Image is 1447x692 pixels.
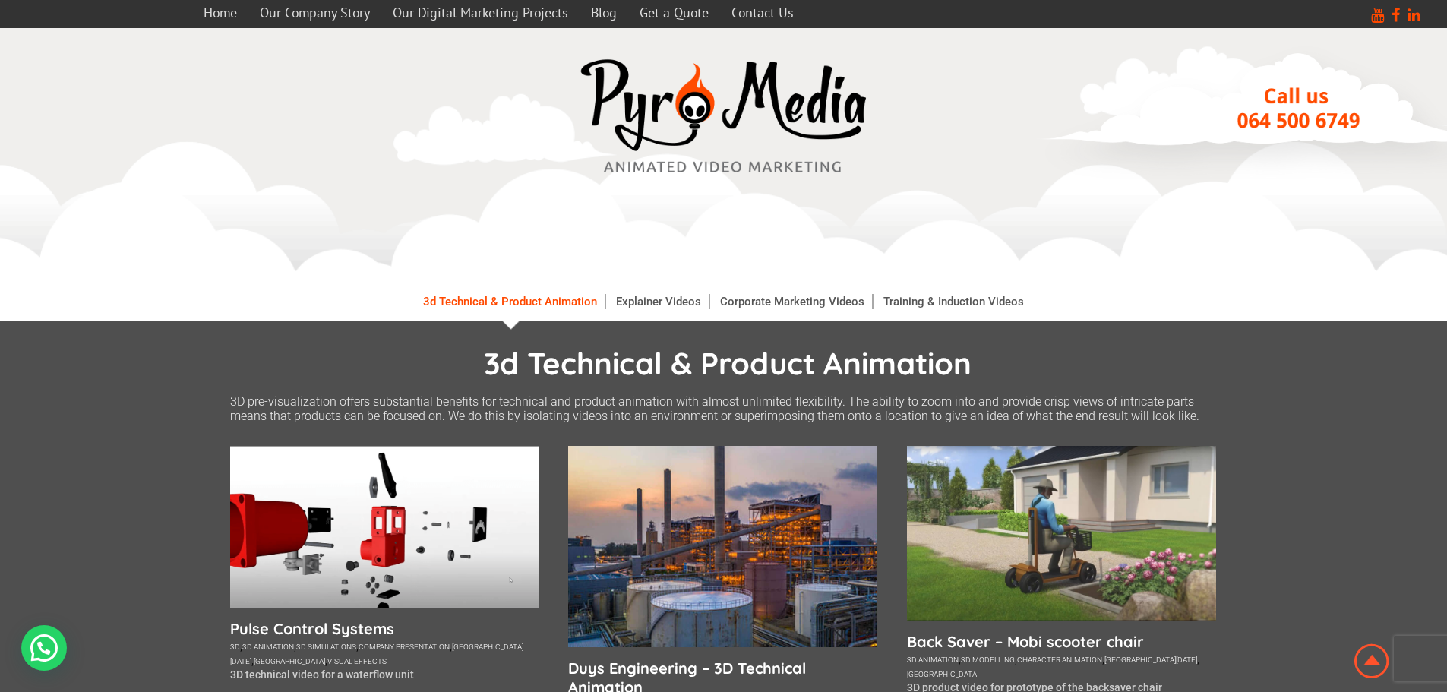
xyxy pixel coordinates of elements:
a: Explainer Videos [608,294,709,309]
a: 3d [230,643,240,651]
a: video marketing media company westville durban logo [572,51,876,185]
div: , , , , [907,651,1216,680]
a: [GEOGRAPHIC_DATA][DATE] [230,643,523,665]
a: Corporate Marketing Videos [712,294,873,309]
h1: 3d Technical & Product Animation [238,344,1218,382]
a: company presentation [359,643,450,651]
a: character animation [1017,656,1102,664]
a: 3d simulations [296,643,356,651]
a: [GEOGRAPHIC_DATA] [254,657,325,665]
a: 3d Technical & Product Animation [415,294,605,309]
div: , , , , , , [230,638,539,667]
a: 3d animation [242,643,294,651]
a: [GEOGRAPHIC_DATA][DATE] [1104,656,1197,664]
a: [GEOGRAPHIC_DATA] [907,670,978,678]
a: visual effects [327,657,387,665]
a: 3d animation [907,656,959,664]
p: 3D pre-visualization offers substantial benefits for technical and product animation with almost ... [230,394,1218,423]
a: Pulse Control Systems [230,619,539,638]
img: video marketing media company westville durban logo [572,51,876,182]
p: 3D technical video for a waterflow unit [230,668,539,681]
a: Training & Induction Videos [876,294,1032,309]
a: Back Saver – Mobi scooter chair [907,632,1216,651]
a: 3d modelling [961,656,1015,664]
img: Animation Studio South Africa [1351,641,1392,681]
